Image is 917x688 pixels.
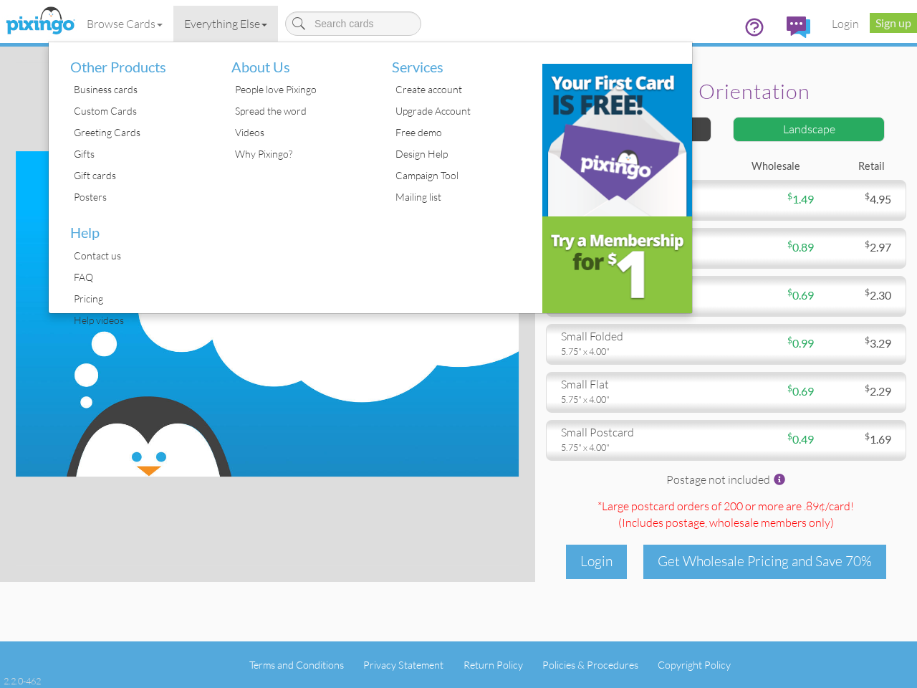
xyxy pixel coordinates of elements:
[814,287,902,304] div: 2.30
[787,383,792,393] sup: $
[392,122,532,143] div: Free demo
[231,100,371,122] div: Spread the word
[814,239,902,256] div: 2.97
[561,328,716,345] div: small folded
[865,191,870,201] sup: $
[787,191,792,201] sup: $
[561,393,716,406] div: 5.75" x 4.00"
[542,659,638,671] a: Policies & Procedures
[787,287,792,297] sup: $
[658,659,731,671] a: Copyright Policy
[814,431,902,448] div: 1.69
[70,79,210,100] div: Business cards
[564,80,881,103] h2: Select orientation
[392,165,532,186] div: Campaign Tool
[643,545,886,578] div: Get Wholesale Pricing and Save 70%
[566,545,627,578] div: Login
[70,143,210,165] div: Gifts
[811,159,896,174] div: Retail
[542,64,693,216] img: b31c39d9-a6cc-4959-841f-c4fb373484ab.png
[787,240,814,254] span: 0.89
[787,335,792,345] sup: $
[70,122,210,143] div: Greeting Cards
[70,288,210,310] div: Pricing
[70,310,210,331] div: Help videos
[4,674,41,687] div: 2.2.0-462
[70,165,210,186] div: Gift cards
[464,659,523,671] a: Return Policy
[787,239,792,249] sup: $
[787,431,792,441] sup: $
[392,143,532,165] div: Design Help
[870,13,917,33] a: Sign up
[381,42,532,80] li: Services
[561,376,716,393] div: small flat
[865,431,870,441] sup: $
[546,472,906,491] div: Postage not included
[865,287,870,297] sup: $
[392,79,532,100] div: Create account
[59,42,210,80] li: Other Products
[814,191,902,208] div: 4.95
[705,515,830,530] span: , wholesale members only
[231,79,371,100] div: People love Pixingo
[2,4,78,39] img: pixingo logo
[546,498,906,534] div: *Large postcard orders of 200 or more are .89¢/card! (Includes postage )
[787,432,814,446] span: 0.49
[787,16,810,38] img: comments.svg
[231,143,371,165] div: Why Pixingo?
[726,159,810,174] div: Wholesale
[59,208,210,245] li: Help
[733,117,885,142] div: Landscape
[561,345,716,358] div: 5.75" x 4.00"
[787,384,814,398] span: 0.69
[821,6,870,42] a: Login
[70,186,210,208] div: Posters
[249,659,344,671] a: Terms and Conditions
[561,441,716,454] div: 5.75" x 4.00"
[865,239,870,249] sup: $
[865,383,870,393] sup: $
[231,122,371,143] div: Videos
[70,267,210,288] div: FAQ
[221,42,371,80] li: About Us
[865,335,870,345] sup: $
[363,659,443,671] a: Privacy Statement
[70,100,210,122] div: Custom Cards
[285,11,421,36] input: Search cards
[787,192,814,206] span: 1.49
[814,383,902,400] div: 2.29
[392,186,532,208] div: Mailing list
[173,6,278,42] a: Everything Else
[70,245,210,267] div: Contact us
[542,216,693,313] img: e3c53f66-4b0a-4d43-9253-35934b16df62.png
[814,335,902,352] div: 3.29
[787,336,814,350] span: 0.99
[561,424,716,441] div: small postcard
[392,100,532,122] div: Upgrade Account
[76,6,173,42] a: Browse Cards
[787,288,814,302] span: 0.69
[16,151,519,477] img: create-your-own-landscape.jpg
